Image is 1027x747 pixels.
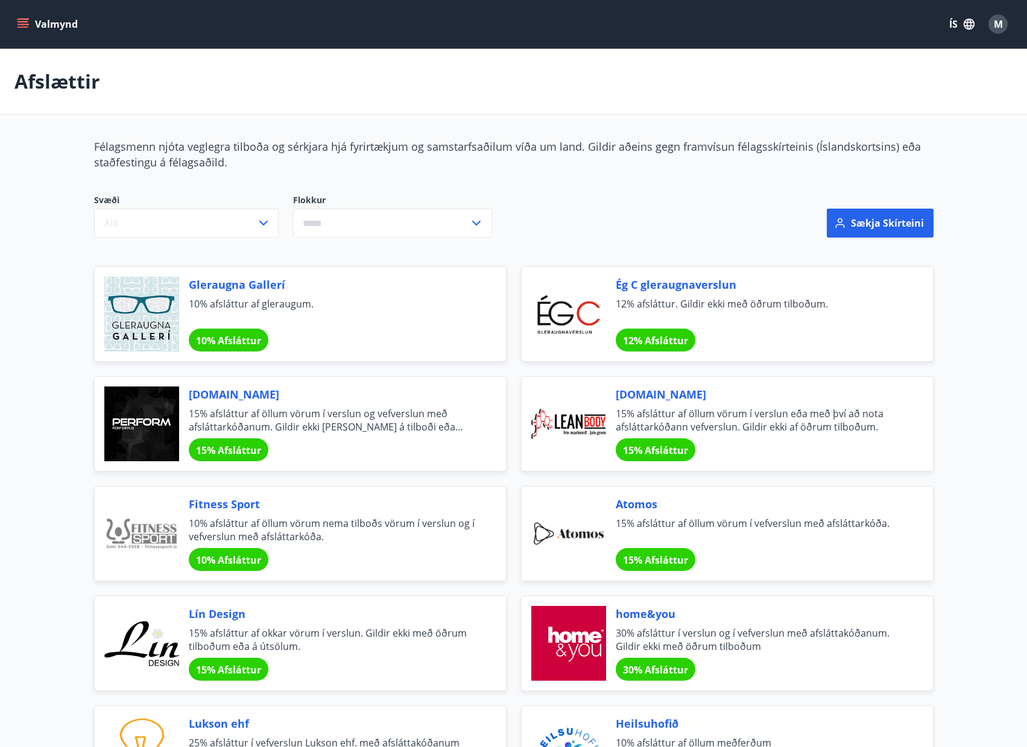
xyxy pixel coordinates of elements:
span: Fitness Sport [189,496,477,512]
span: 15% Afsláttur [196,444,261,457]
span: Lín Design [189,606,477,622]
span: Heilsuhofið [616,716,904,731]
span: 15% Afsláttur [623,553,688,567]
span: Lukson ehf [189,716,477,731]
span: [DOMAIN_NAME] [616,386,904,402]
span: 15% afsláttur af öllum vörum í verslun og vefverslun með afsláttarkóðanum. Gildir ekki [PERSON_NA... [189,407,477,433]
span: 15% afsláttur af öllum vörum í vefverslun með afsláttarkóða. [616,517,904,543]
span: 15% afsláttur af öllum vörum í verslun eða með því að nota afsláttarkóðann vefverslun. Gildir ekk... [616,407,904,433]
span: Atomos [616,496,904,512]
span: 10% Afsláttur [196,334,261,347]
span: Félagsmenn njóta veglegra tilboða og sérkjara hjá fyrirtækjum og samstarfsaðilum víða um land. Gi... [94,139,921,169]
button: M [984,10,1013,39]
span: 10% Afsláttur [196,553,261,567]
span: 12% Afsláttur [623,334,688,347]
button: Allt [94,209,279,238]
span: 30% Afsláttur [623,663,688,676]
span: 15% Afsláttur [196,663,261,676]
span: 30% afsláttur í verslun og í vefverslun með afsláttakóðanum. Gildir ekki með öðrum tilboðum [616,626,904,653]
button: Sækja skírteini [827,209,934,238]
span: Ég C gleraugnaverslun [616,277,904,292]
span: 15% afsláttur af okkar vörum í verslun. Gildir ekki með öðrum tilboðum eða á útsölum. [189,626,477,653]
span: 10% afsláttur af öllum vörum nema tilboðs vörum í verslun og í vefverslun með afsláttarkóða. [189,517,477,543]
span: 10% afsláttur af gleraugum. [189,297,477,324]
span: Svæði [94,194,279,209]
button: ÍS [943,13,981,35]
span: 15% Afsláttur [623,444,688,457]
span: Gleraugna Gallerí [189,277,477,292]
span: [DOMAIN_NAME] [189,386,477,402]
label: Flokkur [293,194,492,206]
span: 12% afsláttur. Gildir ekki með öðrum tilboðum. [616,297,904,324]
button: menu [14,13,83,35]
span: Allt [104,216,119,230]
span: home&you [616,606,904,622]
p: Afslættir [14,68,100,95]
span: M [994,17,1003,31]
